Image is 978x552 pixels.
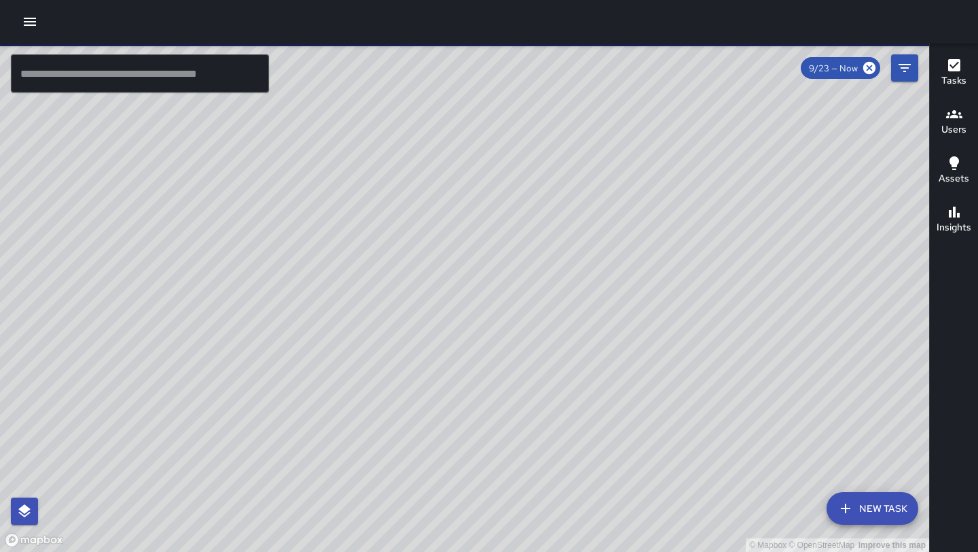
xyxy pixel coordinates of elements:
[891,54,918,82] button: Filters
[930,49,978,98] button: Tasks
[930,98,978,147] button: Users
[939,171,969,186] h6: Assets
[941,73,966,88] h6: Tasks
[930,196,978,245] button: Insights
[937,220,971,235] h6: Insights
[801,63,866,74] span: 9/23 — Now
[930,147,978,196] button: Assets
[801,57,880,79] div: 9/23 — Now
[941,122,966,137] h6: Users
[827,492,918,525] button: New Task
